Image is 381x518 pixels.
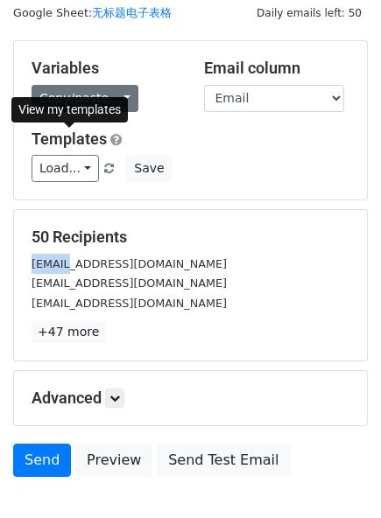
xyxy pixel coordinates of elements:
[11,97,128,122] div: View my templates
[32,227,349,247] h5: 50 Recipients
[32,129,107,148] a: Templates
[32,85,138,112] a: Copy/paste...
[293,434,381,518] iframe: Chat Widget
[32,257,227,270] small: [EMAIL_ADDRESS][DOMAIN_NAME]
[204,59,350,78] h5: Email column
[32,59,178,78] h5: Variables
[32,276,227,290] small: [EMAIL_ADDRESS][DOMAIN_NAME]
[157,444,290,477] a: Send Test Email
[92,6,172,19] a: 无标题电子表格
[250,3,368,23] span: Daily emails left: 50
[75,444,152,477] a: Preview
[13,444,71,477] a: Send
[126,155,172,182] button: Save
[32,388,349,408] h5: Advanced
[293,434,381,518] div: 聊天小组件
[13,6,172,19] small: Google Sheet:
[32,155,99,182] a: Load...
[32,297,227,310] small: [EMAIL_ADDRESS][DOMAIN_NAME]
[32,321,105,343] a: +47 more
[250,6,368,19] a: Daily emails left: 50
